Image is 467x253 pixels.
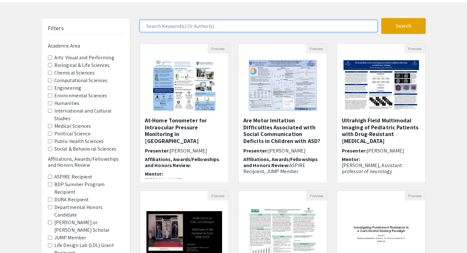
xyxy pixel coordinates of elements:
span: [PERSON_NAME] [367,147,404,154]
label: [PERSON_NAME] or [PERSON_NAME] Scholar [54,219,124,234]
span: Mentor: [243,177,262,183]
span: Affiliations, Awards/Fellowships and Honors Review: [145,156,219,169]
span: [PERSON_NAME] [268,147,306,154]
label: Political Science [54,130,91,138]
label: DURA Recipient [54,196,89,204]
label: Biological & Life Sciences [54,62,110,69]
p: [PERSON_NAME], Assistant professor of neurology [342,162,421,174]
img: <p>Are Motor Imitation Difficulties Associated with Social Communication Deficits in Children wit... [242,54,323,117]
h6: Academic Area [48,43,124,49]
span: Mentor: [145,171,163,177]
label: Social & Behavioral Sciences [54,145,116,153]
h6: Affiliations, Awards/Fellowships and Honors Review [48,156,124,168]
button: Search [381,18,426,34]
div: Open Presentation <p><span style="background-color: transparent; color: rgb(0, 0, 0);">At-Home To... [140,43,229,183]
label: Public Health Sciences [54,138,104,145]
label: Computational Sciences [54,77,107,84]
button: Preview [207,191,228,201]
span: Affiliations, Awards/Fellowships and Honors Review: [243,156,318,169]
label: Engineering [54,84,81,92]
img: <p><span style="background-color: transparent; color: rgb(0, 0, 0);">At-Home Tonometer for Intrao... [147,54,222,117]
label: International and Cultural Studies [54,107,124,122]
label: Medical Sciences [54,122,91,130]
label: BDP Summer Program Recipient [54,181,124,196]
label: Departmental Honors Candidate [54,204,124,219]
h5: Filters [48,25,64,32]
label: JUMP Member [54,234,86,242]
label: Chemical Sciences [54,69,95,77]
h5: Are Motor Imitation Difficulties Associated with Social Communication Deficits in Children with ASD? [243,117,322,144]
div: Open Presentation <p>Ultrahigh Field Multimodal Imaging of Pediatric Patients with Drug-Resistant... [337,43,426,183]
h6: Presenter: [145,148,224,154]
input: Search Keyword(s) Or Author(s) [140,20,377,32]
span: [PERSON_NAME] [170,147,207,154]
button: Preview [306,44,327,54]
label: Environmental Sciences [54,92,107,100]
button: Preview [404,191,425,201]
h5: Ultrahigh Field Multimodal Imaging of Pediatric Patients with Drug-Resistant [MEDICAL_DATA] [342,117,421,144]
label: Arts: Visual and Performing [54,54,114,62]
h6: Presenter: [342,148,421,154]
span: ASPIRE Recipient, JUMP Member [243,162,305,175]
span: Mentor: [342,156,360,163]
iframe: Chat [5,224,27,248]
h6: Presenter: [243,148,322,154]
button: Preview [207,44,228,54]
label: ASPIRE Recipient [54,173,92,181]
button: Preview [404,44,425,54]
p: [PERSON_NAME] [145,177,224,183]
div: Open Presentation <p>Are Motor Imitation Difficulties Associated with Social Communication Defici... [238,43,327,183]
img: <p>Ultrahigh Field Multimodal Imaging of Pediatric Patients with Drug-Resistant Focal Epilepsy</p> [337,54,425,117]
button: Preview [306,191,327,201]
label: Humanities [54,100,79,107]
h5: At-Home Tonometer for Intraocular Pressure Monitoring in [GEOGRAPHIC_DATA] [145,117,224,144]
